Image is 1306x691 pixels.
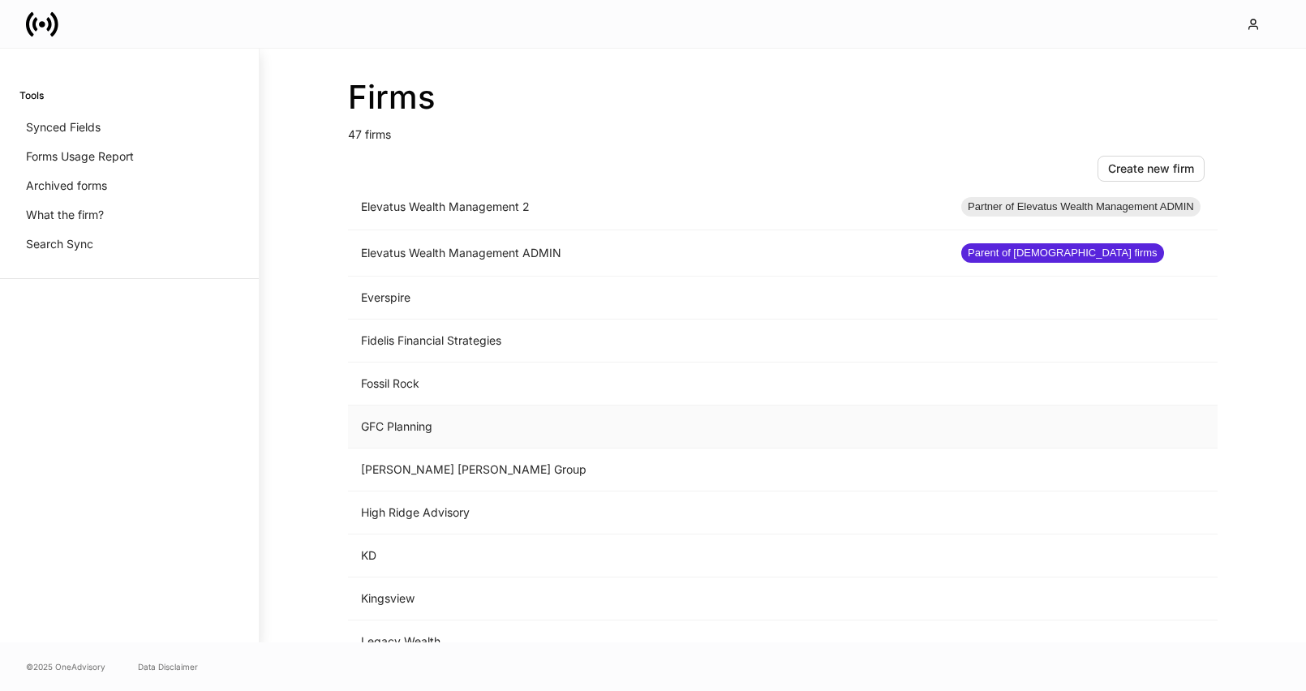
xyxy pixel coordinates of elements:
a: Forms Usage Report [19,142,239,171]
td: Elevatus Wealth Management 2 [348,184,948,230]
button: Create new firm [1098,156,1205,182]
h6: Tools [19,88,44,103]
h2: Firms [348,78,1218,117]
td: Elevatus Wealth Management ADMIN [348,230,948,277]
td: GFC Planning [348,406,948,449]
td: Everspire [348,277,948,320]
span: Partner of Elevatus Wealth Management ADMIN [961,199,1201,215]
p: Forms Usage Report [26,148,134,165]
a: What the firm? [19,200,239,230]
td: Legacy Wealth [348,620,948,663]
p: Search Sync [26,236,93,252]
p: Archived forms [26,178,107,194]
span: © 2025 OneAdvisory [26,660,105,673]
span: Parent of [DEMOGRAPHIC_DATA] firms [961,245,1164,261]
p: What the firm? [26,207,104,223]
td: KD [348,534,948,577]
a: Search Sync [19,230,239,259]
td: Fossil Rock [348,363,948,406]
a: Synced Fields [19,113,239,142]
a: Archived forms [19,171,239,200]
td: [PERSON_NAME] [PERSON_NAME] Group [348,449,948,491]
td: High Ridge Advisory [348,491,948,534]
a: Data Disclaimer [138,660,198,673]
div: Create new firm [1108,163,1194,174]
td: Fidelis Financial Strategies [348,320,948,363]
p: 47 firms [348,117,1218,143]
td: Kingsview [348,577,948,620]
p: Synced Fields [26,119,101,135]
